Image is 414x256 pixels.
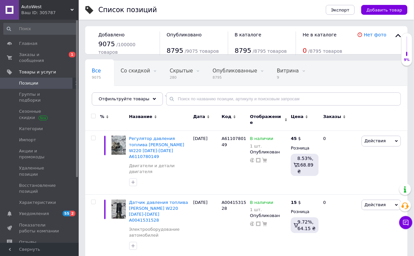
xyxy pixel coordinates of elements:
span: % [100,114,104,120]
span: Не в каталоге [303,32,337,37]
span: Уведомления [19,211,49,217]
span: Дата [193,114,205,120]
span: Удаленные позиции [19,165,61,177]
span: Отфильтруйте товары [99,96,149,101]
div: 9% [402,58,412,62]
span: Название [129,114,152,120]
span: 280 [170,75,193,80]
span: Группы и подборки [19,91,61,103]
span: 55 [63,211,70,216]
span: Опубликованные [213,68,257,74]
span: 9075 [92,75,101,80]
input: Поиск по названию позиции, артикулу и поисковым запросам [166,92,401,106]
div: Опубликован [250,213,288,219]
span: 8795 [235,47,251,54]
img: Датчик давления топлива Mercedes Benz W220 1998-2005г A0041531528 [111,200,126,219]
img: Регулятор давления топлива Mercedes Benz W220 1998-2005г A6110780149 [111,136,126,155]
span: Показатели работы компании [19,222,61,234]
span: В наличии [250,200,273,207]
span: 2 [70,211,75,216]
div: Список позиций [98,7,157,13]
span: Экспорт [331,8,349,12]
span: Главная [19,41,37,47]
span: В каталоге [235,32,261,37]
span: Восстановление позиций [19,183,61,194]
div: Опубликован [250,149,288,155]
span: В наличии [250,136,273,143]
div: 0 [319,131,360,194]
span: 8795 [213,75,257,80]
span: / 100000 товаров [98,42,135,55]
span: Действия [365,138,386,143]
div: Ваш ID: 305787 [21,10,79,16]
div: 1 шт. [250,144,273,148]
a: Электрооборудование автомобилей [129,226,190,238]
span: A0041531528 [222,200,246,211]
button: Экспорт [326,5,355,15]
button: Чат с покупателем [399,216,412,229]
span: Акции и промокоды [19,148,61,160]
span: Добавить товар [366,8,402,12]
b: 45 [291,136,297,141]
span: Действия [365,202,386,207]
b: 15 [291,200,297,205]
span: 8.53%, 168.89 ₴ [297,156,313,174]
span: 8795 [167,47,183,54]
span: A6110780149 [222,136,246,147]
div: 1 шт. [250,207,273,212]
span: Все [92,68,101,74]
span: Категории [19,126,43,132]
span: 9.72%, 64.15 ₴ [298,219,316,231]
a: Нет фото [364,32,386,37]
span: Цена [291,114,304,120]
span: 1 [69,52,75,57]
span: Позиции [19,80,38,86]
span: Заказы и сообщения [19,52,61,64]
span: 9 [277,75,299,80]
div: С заниженной ценой, Опубликованные [85,86,174,111]
span: Заказы [323,114,341,120]
div: [DATE] [191,131,220,194]
a: Регулятор давления топлива [PERSON_NAME] W220 [DATE]-[DATE] A6110780149 [129,136,185,159]
span: Импорт [19,137,36,143]
a: Двигатели и детали двигателя [129,163,190,175]
span: 0 [303,47,307,54]
span: Скрытые [170,68,193,74]
span: Добавлено [98,32,125,37]
span: / 8795 товаров [308,49,342,54]
div: Розница [291,209,318,215]
span: Витрина [277,68,299,74]
span: / 8795 товаров [253,49,287,54]
span: С заниженной ценой, Оп... [92,93,161,99]
span: Сезонные скидки [19,108,61,120]
div: $ [291,136,301,142]
span: 9075 [98,40,115,48]
span: Характеристики [19,200,56,206]
span: Отзывы [19,239,36,245]
span: Со скидкой [121,68,150,74]
span: Опубликовано [167,32,202,37]
span: Код [222,114,231,120]
input: Поиск [3,23,77,35]
div: $ [291,200,301,206]
span: / 9075 товаров [185,49,219,54]
a: Датчик давления топлива [PERSON_NAME] W220 [DATE]-[DATE] A0041531528 [129,200,188,223]
span: AutoWest [21,4,70,10]
div: Розница [291,145,318,151]
button: Добавить товар [361,5,407,15]
span: Товары и услуги [19,69,56,75]
span: Отображение [250,114,283,126]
